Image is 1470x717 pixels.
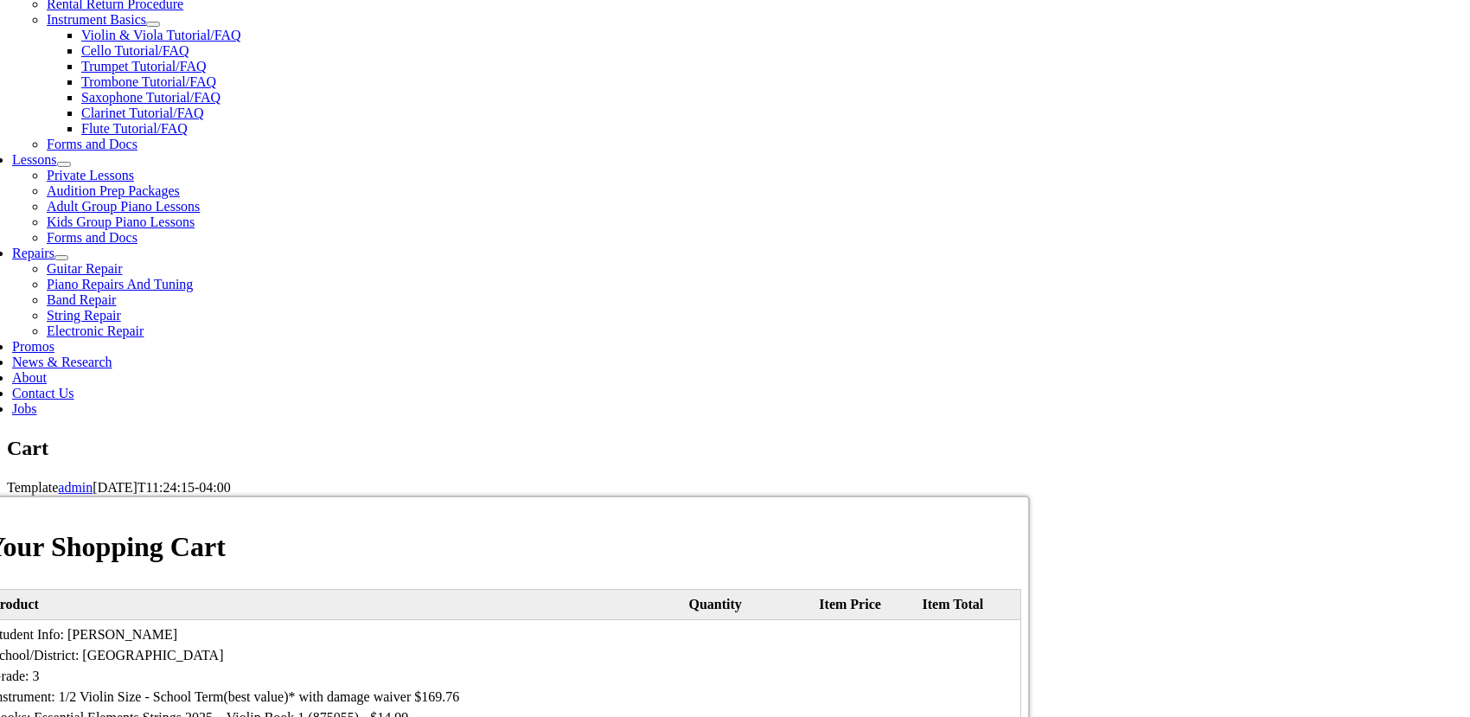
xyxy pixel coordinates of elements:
a: Band Repair [47,292,116,307]
span: Template [7,480,58,495]
a: Piano Repairs And Tuning [47,277,193,291]
a: About [12,370,47,385]
a: Saxophone Tutorial/FAQ [81,90,220,105]
a: Trumpet Tutorial/FAQ [81,59,206,74]
a: Guitar Repair [47,261,123,276]
a: Forms and Docs [47,230,137,245]
a: String Repair [47,308,121,323]
button: Open submenu of Instrument Basics [146,22,160,27]
a: Trombone Tutorial/FAQ [81,74,216,89]
th: Item Total [918,590,1021,620]
a: News & Research [12,355,112,369]
a: Kids Group Piano Lessons [47,214,195,229]
a: Violin & Viola Tutorial/FAQ [81,28,241,42]
a: Adult Group Piano Lessons [47,199,200,214]
a: admin [58,480,93,495]
a: Electronic Repair [47,323,144,338]
a: Contact Us [12,386,74,400]
a: Instrument Basics [47,12,146,27]
button: Open submenu of Repairs [54,255,68,260]
span: [DATE]T11:24:15-04:00 [93,480,230,495]
a: Forms and Docs [47,137,137,151]
a: Audition Prep Packages [47,183,180,198]
a: Jobs [12,401,36,416]
th: Quantity [684,590,815,620]
button: Open submenu of Lessons [57,162,71,167]
a: Flute Tutorial/FAQ [81,121,188,136]
a: Promos [12,339,54,354]
a: Repairs [12,246,54,260]
a: Cello Tutorial/FAQ [81,43,189,58]
a: Clarinet Tutorial/FAQ [81,106,204,120]
a: Lessons [12,152,57,167]
th: Item Price [815,590,917,620]
a: Private Lessons [47,168,134,182]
